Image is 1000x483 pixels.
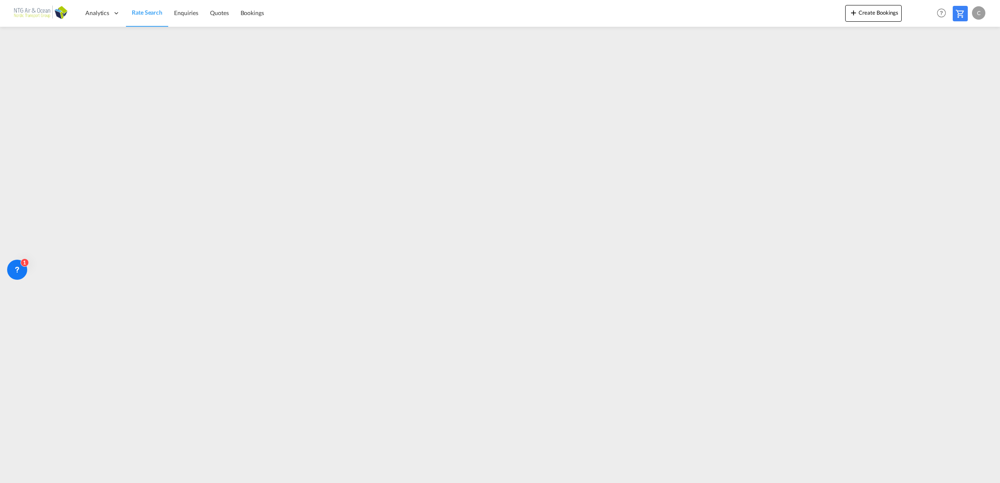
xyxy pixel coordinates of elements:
[845,5,902,22] button: icon-plus 400-fgCreate Bookings
[13,4,69,23] img: b56e2f00b01711ecb5ec2b6763d4c6fb.png
[849,8,859,18] md-icon: icon-plus 400-fg
[972,6,985,20] div: C
[132,9,162,16] span: Rate Search
[174,9,198,16] span: Enquiries
[210,9,228,16] span: Quotes
[241,9,264,16] span: Bookings
[85,9,109,17] span: Analytics
[934,6,949,20] span: Help
[934,6,953,21] div: Help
